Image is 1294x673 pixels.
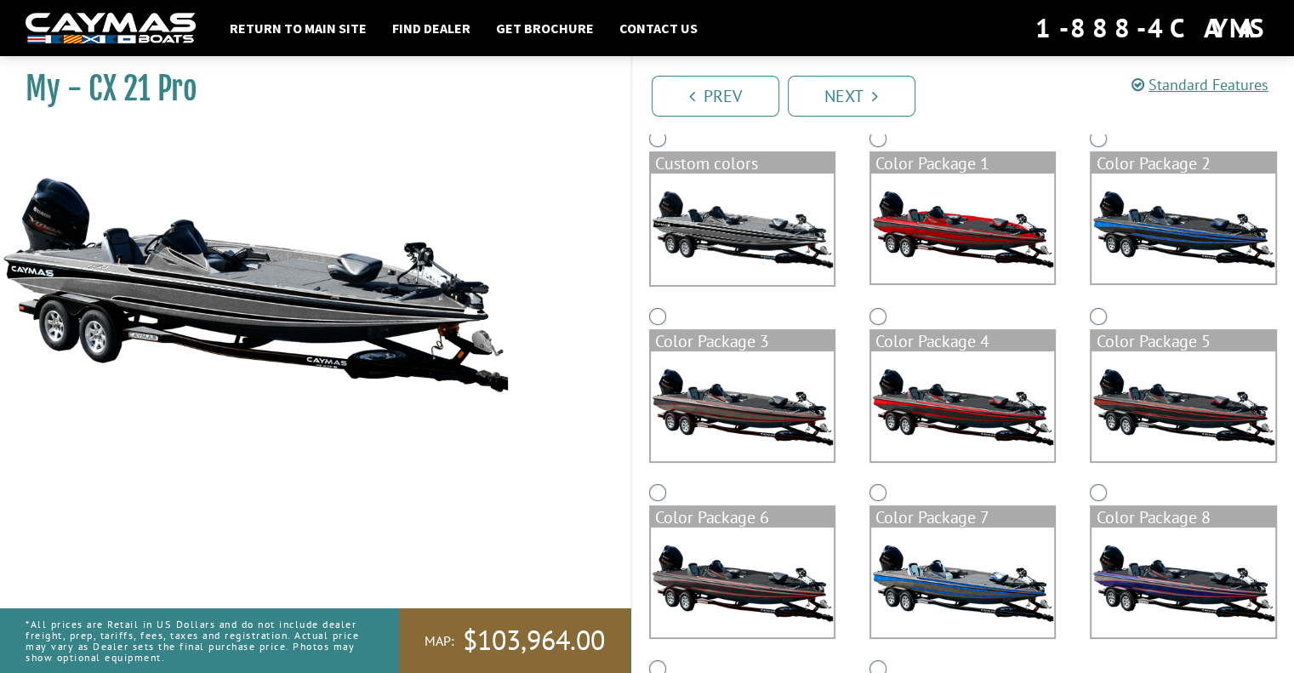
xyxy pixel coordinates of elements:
a: Get Brochure [487,17,602,39]
a: Find Dealer [384,17,479,39]
p: *All prices are Retail in US Dollars and do not include dealer freight, prep, tariffs, fees, taxe... [26,610,361,672]
span: $103,964.00 [463,623,605,659]
div: Color Package 2 [1092,153,1274,174]
img: color_package_282.png [871,174,1054,283]
a: Next [788,76,915,117]
img: white-logo-c9c8dbefe5ff5ceceb0f0178aa75bf4bb51f6bca0971e226c86eb53dfe498488.png [26,13,196,44]
img: color_package_283.png [1092,174,1274,283]
h1: My - CX 21 Pro [26,70,588,108]
img: color_package_287.png [651,528,834,637]
div: 1-888-4CAYMAS [1035,9,1268,47]
img: color_package_284.png [651,351,834,461]
div: Color Package 5 [1092,331,1274,351]
div: Color Package 7 [871,507,1054,528]
a: MAP:$103,964.00 [399,608,630,673]
a: Return to main site [221,17,375,39]
div: Color Package 1 [871,153,1054,174]
img: color_package_288.png [871,528,1054,637]
img: cx-Base-Layer.png [651,174,834,285]
img: color_package_285.png [871,351,1054,461]
div: Color Package 3 [651,331,834,351]
div: Color Package 6 [651,507,834,528]
a: Prev [652,76,779,117]
a: Contact Us [611,17,706,39]
div: Custom colors [651,153,834,174]
div: Color Package 8 [1092,507,1274,528]
img: color_package_289.png [1092,528,1274,637]
span: MAP: [425,632,454,650]
a: Standard Features [1132,75,1268,94]
div: Color Package 4 [871,331,1054,351]
img: color_package_286.png [1092,351,1274,461]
